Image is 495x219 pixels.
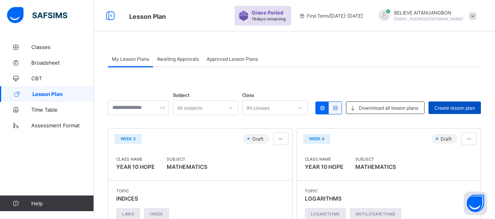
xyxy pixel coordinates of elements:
[239,11,248,21] img: sticker-purple.71386a28dfed39d6af7621340158ba97.svg
[305,157,344,161] span: Class Name
[116,188,173,193] span: Topic
[355,157,396,161] span: Subject
[355,161,396,172] span: MATHEMATICS
[252,10,283,16] span: Grace Period
[252,136,266,142] span: Draft
[359,105,418,111] span: Downnload all lesson plans
[121,136,136,141] span: WEEK 3
[247,100,270,115] div: All classes
[299,13,363,19] span: session/term information
[157,56,199,62] span: Awaiting Approvals
[309,136,324,141] span: WEEK 4
[305,195,342,202] span: LOGARITHMS
[112,56,149,62] span: My Lesson Plans
[31,75,94,81] span: CBT
[150,212,163,216] span: Index
[31,60,94,66] span: Broadsheet
[464,192,487,215] button: Open asap
[305,188,405,193] span: Topic
[7,7,67,24] img: safsims
[207,56,258,62] span: Approved Lesson Plans
[129,13,166,20] span: Lesson Plan
[394,10,463,16] span: BELIEVE AITANUANGBON
[434,105,475,111] span: Create lesson plan
[31,107,94,113] span: Time Table
[31,200,94,206] span: Help
[116,195,138,202] span: INDICES
[167,161,207,172] span: MATHEMATICS
[116,157,155,161] span: Class Name
[356,212,396,216] span: Antilogarithms
[31,44,94,50] span: Classes
[173,92,189,98] span: Subject
[31,122,94,129] span: Assessment Format
[32,91,94,97] span: Lesson Plan
[371,9,480,22] div: BELIEVEAITANUANGBON
[440,136,454,142] span: Draft
[242,92,254,98] span: Class
[311,212,340,216] span: Logarithms
[305,163,344,170] span: YEAR 10 HOPE
[394,16,463,21] span: [EMAIL_ADDRESS][DOMAIN_NAME]
[167,157,207,161] span: Subject
[177,100,202,115] div: All subjects
[122,212,134,216] span: Laws
[116,163,155,170] span: YEAR 10 HOPE
[252,16,286,21] span: 19 days remaining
